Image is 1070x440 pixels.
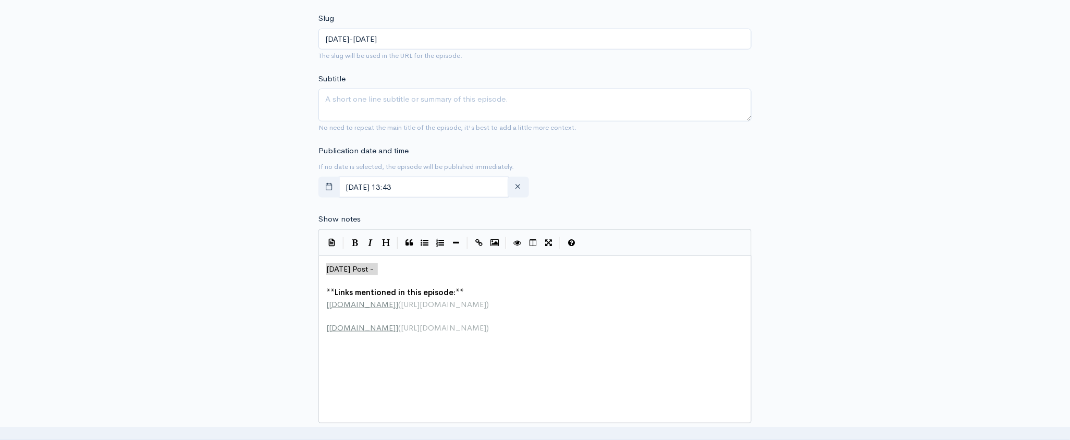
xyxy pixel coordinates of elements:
[329,299,396,309] span: [DOMAIN_NAME]
[486,299,489,309] span: )
[564,235,580,251] button: Markdown Guide
[318,73,346,85] label: Subtitle
[318,162,514,171] small: If no date is selected, the episode will be published immediately.
[318,145,409,157] label: Publication date and time
[398,299,401,309] span: (
[401,299,486,309] span: [URL][DOMAIN_NAME]
[397,237,398,249] i: |
[347,235,363,251] button: Bold
[398,323,401,333] span: (
[318,123,576,132] small: No need to repeat the main title of the episode, it's best to add a little more context.
[560,237,561,249] i: |
[335,287,456,297] span: Links mentioned in this episode:
[318,51,462,60] small: The slug will be used in the URL for the episode.
[433,235,448,251] button: Numbered List
[324,235,340,250] button: Insert Show Notes Template
[417,235,433,251] button: Generic List
[525,235,541,251] button: Toggle Side by Side
[487,235,502,251] button: Insert Image
[471,235,487,251] button: Create Link
[508,177,529,198] button: clear
[510,235,525,251] button: Toggle Preview
[329,323,396,333] span: [DOMAIN_NAME]
[318,29,752,50] input: title-of-episode
[318,177,340,198] button: toggle
[326,299,329,309] span: [
[318,13,334,25] label: Slug
[401,323,486,333] span: [URL][DOMAIN_NAME]
[363,235,378,251] button: Italic
[401,235,417,251] button: Quote
[448,235,464,251] button: Insert Horizontal Line
[486,323,489,333] span: )
[396,299,398,309] span: ]
[541,235,557,251] button: Toggle Fullscreen
[378,235,394,251] button: Heading
[467,237,468,249] i: |
[318,213,361,225] label: Show notes
[326,264,374,274] span: [DATE] Post -
[396,323,398,333] span: ]
[506,237,507,249] i: |
[326,323,329,333] span: [
[343,237,344,249] i: |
